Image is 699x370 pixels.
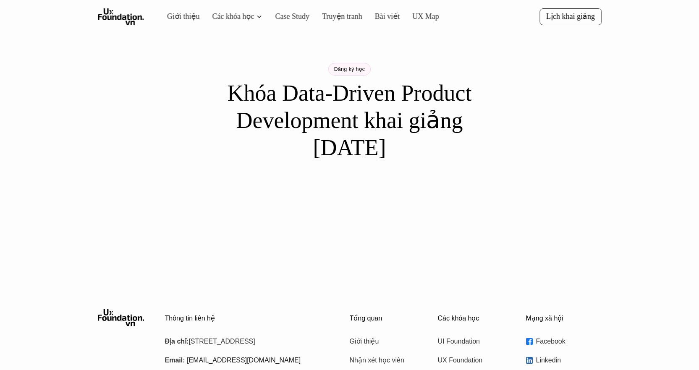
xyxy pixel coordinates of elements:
a: Giới thiệu [167,12,198,21]
p: Thông tin liên hệ [165,314,329,322]
p: Tổng quan [350,314,425,322]
p: [STREET_ADDRESS] [165,335,329,348]
a: Linkedin [526,354,602,367]
strong: Email: [165,357,185,364]
a: Giới thiệu [350,335,417,348]
a: Truyện tranh [318,12,358,21]
h1: Khóa Data-Driven Product Development khai giảng [DATE] [203,80,497,161]
p: Linkedin [536,354,602,367]
p: Lịch khai giảng [549,12,595,21]
a: Bài viết [371,12,393,21]
a: UI Foundation [438,335,505,348]
a: Case Study [272,12,305,21]
a: Lịch khai giảng [542,8,602,25]
a: [EMAIL_ADDRESS][DOMAIN_NAME] [187,357,301,364]
p: Đăng ký học [334,66,365,72]
a: Nhận xét học viên [350,354,417,367]
a: UX Map [406,12,432,21]
a: Các khóa học [211,12,251,21]
strong: Địa chỉ: [165,338,189,345]
a: Facebook [526,335,602,348]
iframe: Tally form [182,178,518,241]
p: Mạng xã hội [526,314,602,322]
p: Các khóa học [438,314,513,322]
a: UX Foundation [438,354,505,367]
p: Facebook [536,335,602,348]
